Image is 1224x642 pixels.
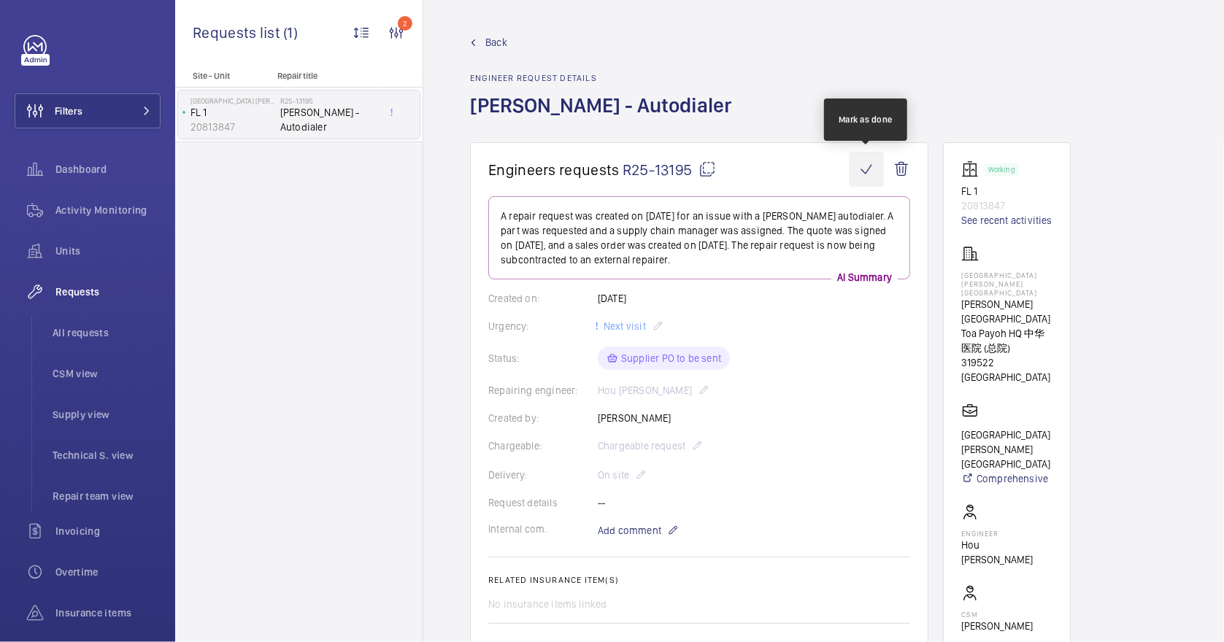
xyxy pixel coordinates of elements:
span: Insurance items [55,606,161,620]
span: Overtime [55,565,161,579]
h1: [PERSON_NAME] - Autodialer [470,92,740,142]
p: FL 1 [190,105,274,120]
button: Filters [15,93,161,128]
p: Repair title [277,71,374,81]
p: [GEOGRAPHIC_DATA] [PERSON_NAME][GEOGRAPHIC_DATA] [961,271,1052,297]
span: Invoicing [55,524,161,538]
p: CSM [961,610,1033,619]
div: Mark as done [839,113,893,126]
span: Add comment [598,523,661,538]
p: [PERSON_NAME] [961,619,1033,633]
span: Filters [55,104,82,118]
p: Hou [PERSON_NAME] [961,538,1052,567]
p: AI Summary [831,270,898,285]
span: Engineers requests [488,160,620,179]
span: Repair team view [53,489,161,503]
span: Requests list [193,23,283,42]
p: Site - Unit [175,71,272,81]
span: Units [55,244,161,258]
span: [PERSON_NAME] - Autodialer [280,105,377,134]
span: Requests [55,285,161,299]
p: 20813847 [190,120,274,134]
p: FL 1 [961,184,1052,198]
a: See recent activities [961,213,1052,228]
p: 319522 [GEOGRAPHIC_DATA] [961,355,1052,384]
p: [GEOGRAPHIC_DATA] [PERSON_NAME][GEOGRAPHIC_DATA] [190,96,274,105]
span: All requests [53,325,161,340]
a: Comprehensive [961,471,1052,486]
h2: Related insurance item(s) [488,575,910,585]
span: Dashboard [55,162,161,177]
span: Activity Monitoring [55,203,161,217]
span: R25-13195 [623,160,716,179]
p: Working [988,167,1015,172]
p: Engineer [961,529,1052,538]
p: A repair request was created on [DATE] for an issue with a [PERSON_NAME] autodialer. A part was r... [501,209,898,267]
span: CSM view [53,366,161,381]
span: Technical S. view [53,448,161,463]
span: Back [485,35,507,50]
span: Supply view [53,407,161,422]
h2: R25-13195 [280,96,377,105]
p: [PERSON_NAME][GEOGRAPHIC_DATA] Toa Payoh HQ 中华医院 (总院) [961,297,1052,355]
h2: Engineer request details [470,73,740,83]
p: 20813847 [961,198,1052,213]
p: [GEOGRAPHIC_DATA] [PERSON_NAME][GEOGRAPHIC_DATA] [961,428,1052,471]
img: elevator.svg [961,160,985,178]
